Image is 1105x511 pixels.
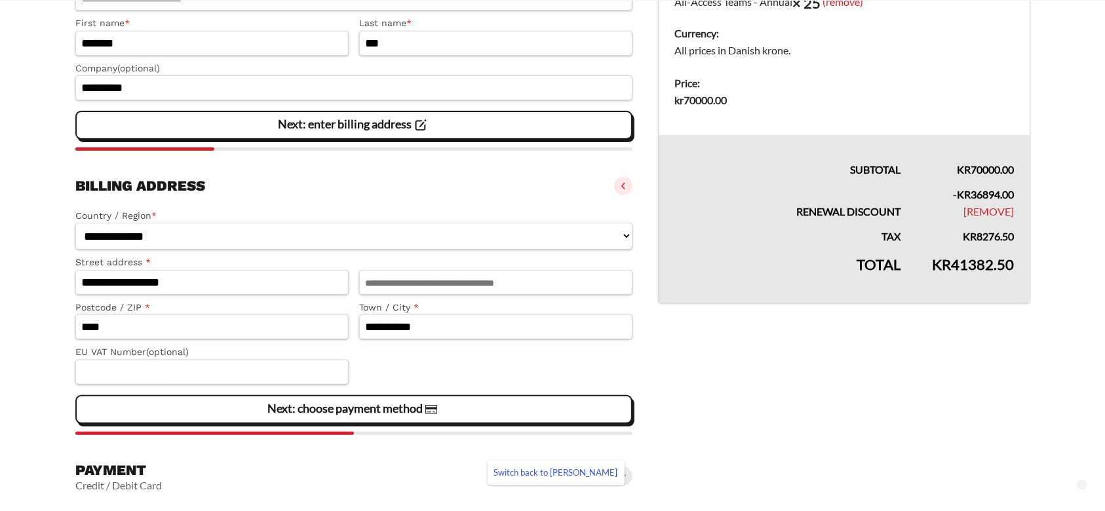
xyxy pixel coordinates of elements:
a: Remove discount_renewal coupon [963,205,1014,218]
vaadin-horizontal-layout: Credit / Debit Card [75,479,162,492]
span: kr [932,255,951,273]
vaadin-button: Next: choose payment method [75,395,632,424]
label: Company [75,61,632,76]
span: kr [675,94,684,106]
span: (optional) [117,63,160,73]
a: Switch back to [PERSON_NAME] [488,461,625,485]
a: Scroll to top [1077,480,1087,490]
dt: Price: [675,75,1014,92]
bdi: 70000.00 [957,163,1014,176]
span: (optional) [146,347,189,357]
label: Street address [75,255,349,270]
label: Postcode / ZIP [75,300,349,315]
th: Total [659,245,916,303]
span: kr [963,230,977,242]
label: Country / Region [75,208,632,223]
dd: All prices in Danish krone. [675,42,1014,59]
vaadin-button: Next: enter billing address [75,111,632,140]
th: Subtotal [659,135,916,178]
span: kr [957,163,971,176]
th: Renewal Discount [659,178,916,220]
label: Last name [359,16,632,31]
label: First name [75,16,349,31]
bdi: 70000.00 [675,94,727,106]
h3: Billing address [75,177,205,195]
span: 36894.00 [957,188,1014,200]
label: EU VAT Number [75,345,349,360]
dt: Currency: [675,25,1014,42]
span: kr [957,188,971,200]
th: Tax [659,220,916,245]
label: Town / City [359,300,632,315]
td: - [916,178,1030,220]
bdi: 8276.50 [963,230,1014,242]
bdi: 41382.50 [932,255,1014,273]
